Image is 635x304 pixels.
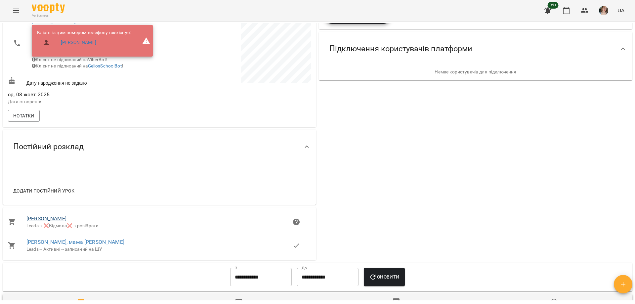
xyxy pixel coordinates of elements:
[72,223,77,228] span: →
[615,4,627,17] button: UA
[324,69,627,75] p: Немає користувачів для підключення
[32,63,123,68] span: Клієнт не підписаний на !
[7,75,159,88] div: Дату народження не задано
[32,3,65,13] img: Voopty Logo
[617,7,624,14] span: UA
[329,44,472,54] span: Підключення користувачів платформи
[8,110,40,122] button: Нотатки
[88,63,122,68] a: GeliosSchoolBot
[364,268,404,286] button: Оновити
[3,130,316,164] div: Постійний розклад
[61,39,96,46] a: [PERSON_NAME]
[26,223,292,229] div: Leads ❌Відмова❌ розібрати
[13,187,74,195] span: Додати постійний урок
[13,142,84,152] span: Постійний розклад
[60,246,65,252] span: →
[599,6,608,15] img: 6afb9eb6cc617cb6866001ac461bd93f.JPG
[32,18,76,24] a: [PHONE_NUMBER]
[37,29,131,52] ul: Клієнт із цим номером телефону вже існує:
[8,91,158,99] span: ср, 08 жовт 2025
[39,246,43,252] span: →
[319,32,632,66] div: Підключення користувачів платформи
[26,246,292,253] div: Leads Активні записаний на ШУ
[26,239,124,245] a: [PERSON_NAME], мама [PERSON_NAME]
[32,14,65,18] span: For Business
[369,273,399,281] span: Оновити
[32,57,107,62] span: Клієнт не підписаний на ViberBot!
[8,3,24,19] button: Menu
[13,112,34,120] span: Нотатки
[26,215,66,222] a: [PERSON_NAME]
[8,99,158,105] p: Дата створення
[548,2,559,9] span: 99+
[39,223,43,228] span: →
[11,185,77,197] button: Додати постійний урок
